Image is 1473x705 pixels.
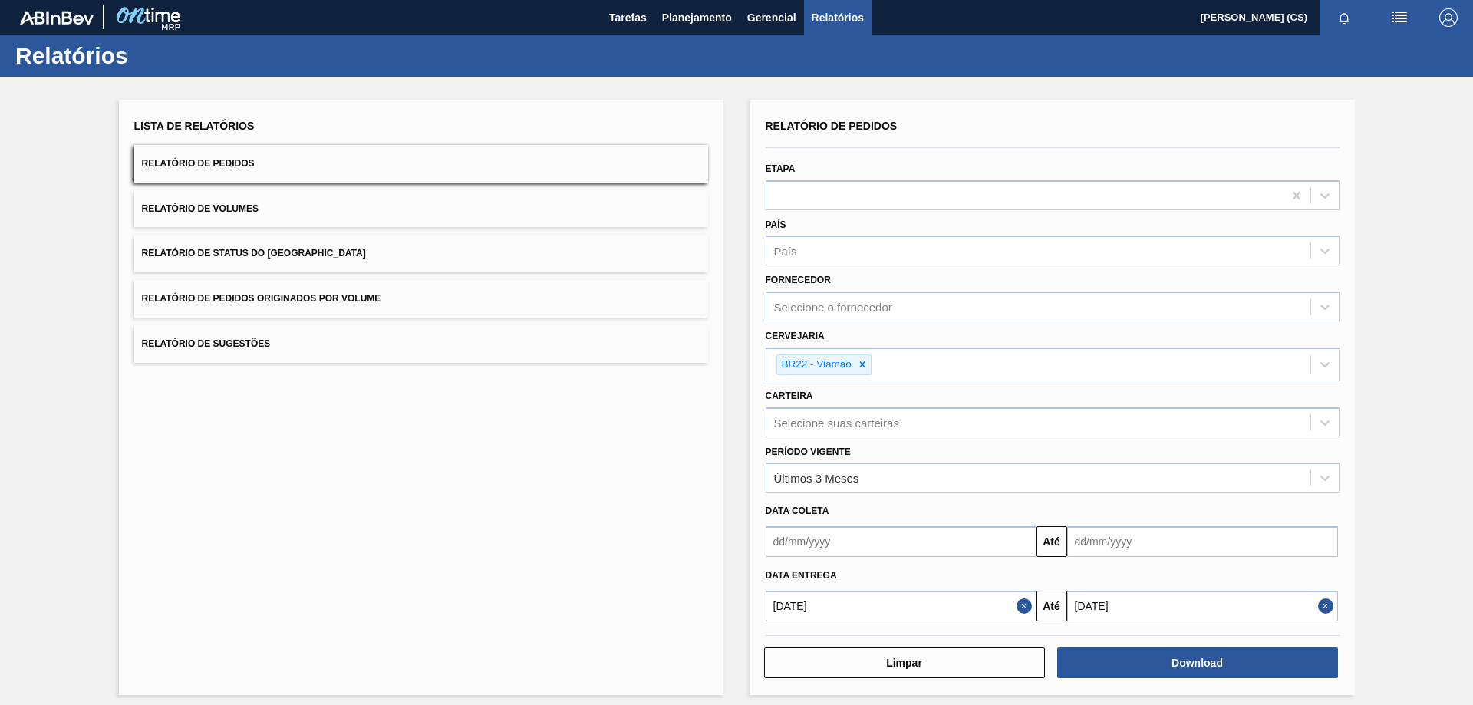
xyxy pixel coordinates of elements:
[766,120,898,132] span: Relatório de Pedidos
[134,325,708,363] button: Relatório de Sugestões
[142,338,271,349] span: Relatório de Sugestões
[1390,8,1409,27] img: userActions
[1318,591,1338,621] button: Close
[766,570,837,581] span: Data entrega
[764,647,1045,678] button: Limpar
[766,275,831,285] label: Fornecedor
[1067,591,1338,621] input: dd/mm/yyyy
[134,120,255,132] span: Lista de Relatórios
[766,506,829,516] span: Data coleta
[142,158,255,169] span: Relatório de Pedidos
[1036,591,1067,621] button: Até
[774,301,892,314] div: Selecione o fornecedor
[134,280,708,318] button: Relatório de Pedidos Originados por Volume
[766,526,1036,557] input: dd/mm/yyyy
[766,390,813,401] label: Carteira
[812,8,864,27] span: Relatórios
[134,190,708,228] button: Relatório de Volumes
[766,163,796,174] label: Etapa
[662,8,732,27] span: Planejamento
[774,472,859,485] div: Últimos 3 Meses
[15,47,288,64] h1: Relatórios
[134,145,708,183] button: Relatório de Pedidos
[766,591,1036,621] input: dd/mm/yyyy
[142,248,366,259] span: Relatório de Status do [GEOGRAPHIC_DATA]
[1057,647,1338,678] button: Download
[766,219,786,230] label: País
[142,203,259,214] span: Relatório de Volumes
[774,245,797,258] div: País
[609,8,647,27] span: Tarefas
[747,8,796,27] span: Gerencial
[1017,591,1036,621] button: Close
[142,293,381,304] span: Relatório de Pedidos Originados por Volume
[1036,526,1067,557] button: Até
[1320,7,1369,28] button: Notificações
[774,416,899,429] div: Selecione suas carteiras
[777,355,854,374] div: BR22 - Viamão
[20,11,94,25] img: TNhmsLtSVTkK8tSr43FrP2fwEKptu5GPRR3wAAAABJRU5ErkJggg==
[1439,8,1458,27] img: Logout
[766,446,851,457] label: Período Vigente
[134,235,708,272] button: Relatório de Status do [GEOGRAPHIC_DATA]
[766,331,825,341] label: Cervejaria
[1067,526,1338,557] input: dd/mm/yyyy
